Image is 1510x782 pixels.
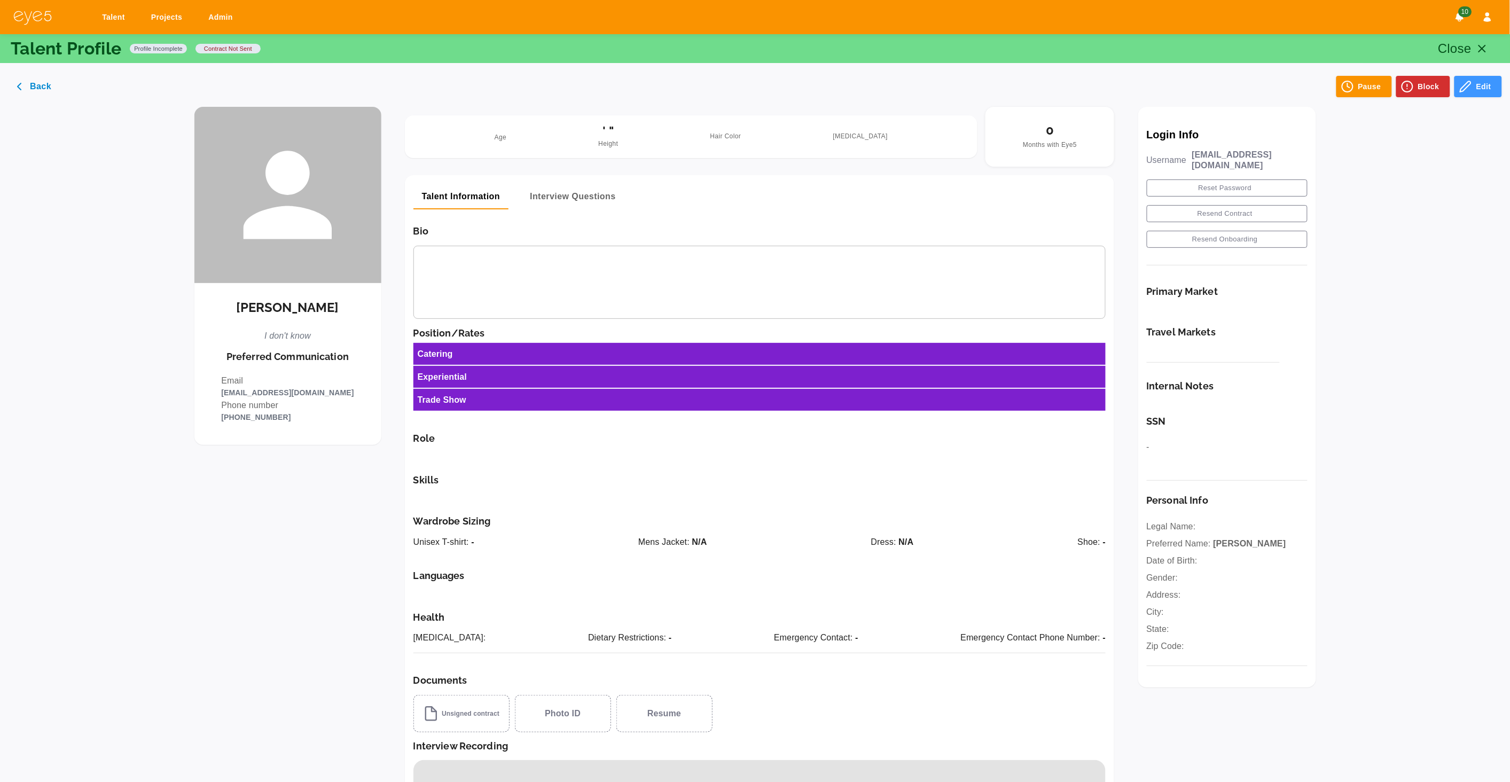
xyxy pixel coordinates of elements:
span: Photo ID [545,707,581,720]
p: Dress: [871,536,914,549]
h6: Wardrobe Sizing [413,515,1106,527]
span: N/A [899,537,914,546]
span: - [855,633,858,642]
p: Emergency Contact Phone Number: [961,631,1106,644]
h6: Trade Show [418,393,466,406]
p: I don't know [264,330,311,342]
h6: Travel Markets [1147,326,1216,338]
h6: SSN [1147,416,1308,427]
h6: Primary Market [1147,286,1218,298]
h6: Documents [413,675,1106,686]
p: Dietary Restrictions: [588,631,671,644]
button: Back [8,76,62,97]
span: - [1103,633,1106,642]
h6: Languages [413,570,1106,582]
p: Zip Code: [1147,640,1308,653]
h6: Role [413,433,1106,444]
h6: Interview Recording [413,740,508,752]
p: Mens Jacket: [638,536,707,549]
span: - [669,633,671,642]
span: Age [495,134,507,141]
h6: Position/Rates [413,327,1106,339]
button: Pause [1336,76,1392,97]
p: [MEDICAL_DATA]: [413,631,486,644]
span: [MEDICAL_DATA] [833,131,888,142]
h6: Health [413,612,1106,623]
h6: Experiential [418,370,467,384]
span: - [1103,537,1106,546]
button: Reset Password [1147,179,1308,197]
h5: [PERSON_NAME] [237,300,339,316]
p: Shoe: [1078,536,1106,549]
p: Legal Name: [1147,520,1308,533]
img: eye5 [13,10,52,25]
button: Talent Information [413,184,509,209]
p: Email [221,374,354,387]
p: City: [1147,606,1308,619]
span: Resume [647,707,681,720]
p: Unisex T-shirt: [413,536,474,549]
h6: Catering [418,347,453,361]
h6: Personal Info [1147,495,1308,506]
p: Gender: [1147,572,1308,584]
p: State: [1147,623,1308,636]
span: Profile Incomplete [130,44,187,53]
h6: Internal Notes [1147,380,1308,392]
h6: Bio [413,225,1106,237]
span: Hair Color [710,131,741,142]
p: Talent Profile [11,40,121,57]
p: - [1147,441,1308,453]
a: Admin [201,7,244,27]
span: Months with Eye5 [1023,141,1077,148]
p: Phone number [221,399,354,412]
button: Resend Onboarding [1147,231,1308,248]
p: Username [1147,155,1187,166]
button: Block [1396,76,1450,97]
span: 10 [1458,6,1472,17]
p: Date of Birth: [1147,554,1308,567]
button: Resend Contract [1147,205,1308,222]
button: Interview Questions [521,184,624,209]
span: Unsigned contract [423,706,499,722]
p: Emergency Contact: [774,631,858,644]
span: Height [598,139,618,150]
button: Edit [1454,76,1502,97]
p: Close [1438,39,1472,58]
h5: ' " [598,124,618,139]
p: [EMAIL_ADDRESS][DOMAIN_NAME] [1192,150,1308,171]
button: Close [1431,36,1500,61]
p: [EMAIL_ADDRESS][DOMAIN_NAME] [221,387,354,399]
span: [PERSON_NAME] [1214,539,1286,548]
p: [PHONE_NUMBER] [221,412,354,424]
p: Preferred Name: [1147,537,1308,550]
h6: Preferred Communication [226,351,349,363]
span: N/A [692,537,707,546]
span: contract not sent [200,44,256,53]
p: Login Info [1147,128,1308,141]
span: - [471,537,474,546]
a: Talent [95,7,136,27]
a: Projects [144,7,193,27]
button: Notifications [1450,7,1469,27]
h6: Skills [413,474,1106,486]
h5: 0 [1023,123,1077,138]
p: Address: [1147,589,1308,601]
